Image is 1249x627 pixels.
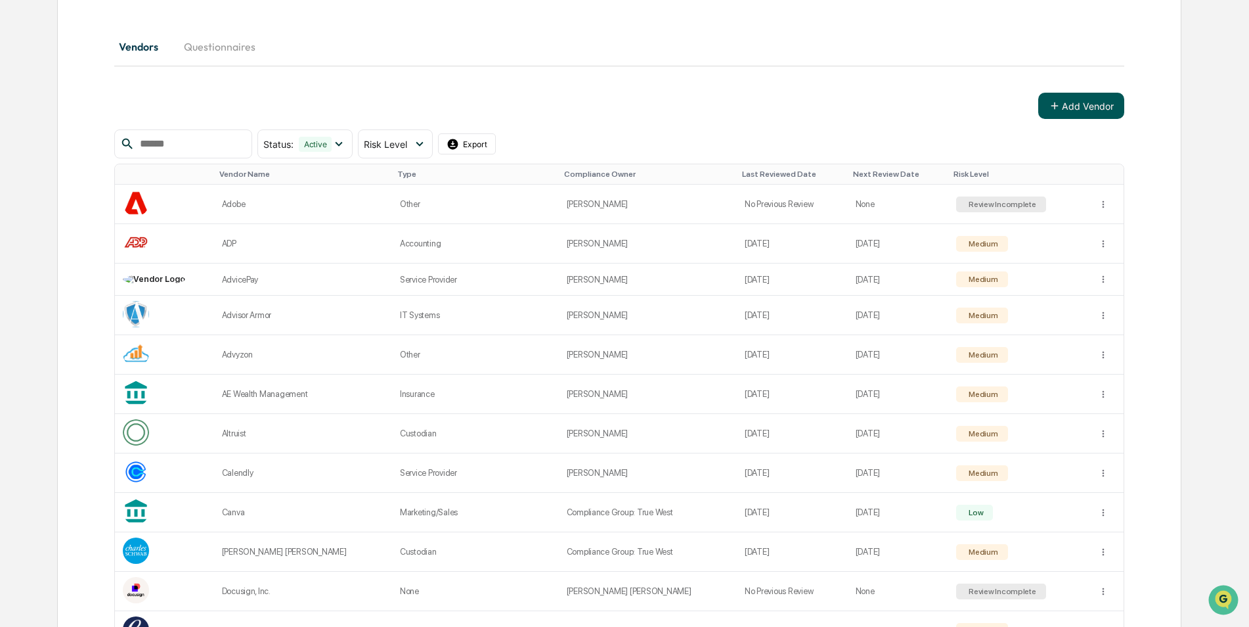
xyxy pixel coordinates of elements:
td: Other [392,335,559,375]
div: Advisor Armor [222,310,384,320]
div: Active [299,137,332,152]
img: Vendor Logo [123,577,149,603]
div: Toggle SortBy [397,170,554,179]
img: Vendor Logo [123,301,149,327]
div: We're available if you need us! [45,114,166,124]
td: [DATE] [848,375,948,414]
div: Toggle SortBy [953,170,1085,179]
div: 🖐️ [13,167,24,177]
button: Export [438,133,496,154]
img: Vendor Logo [123,274,185,285]
td: [DATE] [848,335,948,375]
td: [PERSON_NAME] [559,185,737,224]
td: [DATE] [737,296,848,335]
td: None [392,572,559,611]
img: Vendor Logo [123,419,149,446]
div: Toggle SortBy [853,170,943,179]
div: Medium [966,239,997,248]
td: [DATE] [848,453,948,493]
td: IT Systems [392,296,559,335]
td: Service Provider [392,453,559,493]
span: Data Lookup [26,191,83,204]
td: [DATE] [737,493,848,532]
td: [DATE] [848,264,948,296]
button: Questionnaires [173,31,266,62]
div: Toggle SortBy [1101,170,1118,179]
div: Medium [966,429,997,438]
img: Vendor Logo [123,459,149,485]
td: Marketing/Sales [392,493,559,532]
button: Vendors [114,31,173,62]
div: Review Incomplete [966,200,1036,209]
div: Medium [966,350,997,360]
td: None [848,185,948,224]
div: ADP [222,239,384,248]
span: Status : [263,139,294,150]
div: Toggle SortBy [742,170,843,179]
img: 1746055101610-c473b297-6a78-478c-a979-82029cc54cd1 [13,101,37,124]
span: Attestations [108,166,163,179]
div: Canva [222,507,384,517]
div: Altruist [222,429,384,438]
td: [DATE] [737,453,848,493]
td: [DATE] [737,375,848,414]
p: How can we help? [13,28,239,49]
td: Accounting [392,224,559,264]
div: Medium [966,275,997,284]
button: Start new chat [223,104,239,120]
span: Preclearance [26,166,85,179]
td: [DATE] [737,335,848,375]
td: [PERSON_NAME] [559,335,737,375]
div: Medium [966,547,997,557]
img: Vendor Logo [123,538,149,564]
td: [DATE] [848,414,948,453]
td: [PERSON_NAME] [PERSON_NAME] [559,572,737,611]
td: Custodian [392,532,559,572]
div: Start new chat [45,101,215,114]
div: Review Incomplete [966,587,1036,596]
div: Advyzon [222,350,384,360]
div: Medium [966,390,997,399]
div: Toggle SortBy [125,170,209,179]
td: [DATE] [737,224,848,264]
td: [PERSON_NAME] [559,375,737,414]
a: 🖐️Preclearance [8,160,90,184]
td: [PERSON_NAME] [559,296,737,335]
td: Other [392,185,559,224]
div: Low [966,508,983,517]
td: Custodian [392,414,559,453]
div: Toggle SortBy [564,170,732,179]
img: Vendor Logo [123,340,149,367]
td: [PERSON_NAME] [559,414,737,453]
img: Vendor Logo [123,229,149,256]
button: Add Vendor [1038,93,1124,119]
td: No Previous Review [737,572,848,611]
div: 🗄️ [95,167,106,177]
div: Medium [966,311,997,320]
div: secondary tabs example [114,31,1125,62]
div: AE Wealth Management [222,389,384,399]
td: [PERSON_NAME] [559,264,737,296]
div: Docusign, Inc. [222,586,384,596]
div: Adobe [222,199,384,209]
img: Vendor Logo [123,190,149,216]
iframe: Open customer support [1207,584,1242,619]
td: No Previous Review [737,185,848,224]
td: [DATE] [848,224,948,264]
div: Medium [966,469,997,478]
td: Compliance Group: True West [559,532,737,572]
td: [DATE] [737,264,848,296]
a: 🔎Data Lookup [8,185,88,209]
td: [PERSON_NAME] [559,224,737,264]
span: Pylon [131,223,159,233]
td: Service Provider [392,264,559,296]
td: [DATE] [848,532,948,572]
div: Toggle SortBy [219,170,387,179]
td: [PERSON_NAME] [559,453,737,493]
a: Powered byPylon [93,222,159,233]
div: [PERSON_NAME] [PERSON_NAME] [222,547,384,557]
a: 🗄️Attestations [90,160,168,184]
td: None [848,572,948,611]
